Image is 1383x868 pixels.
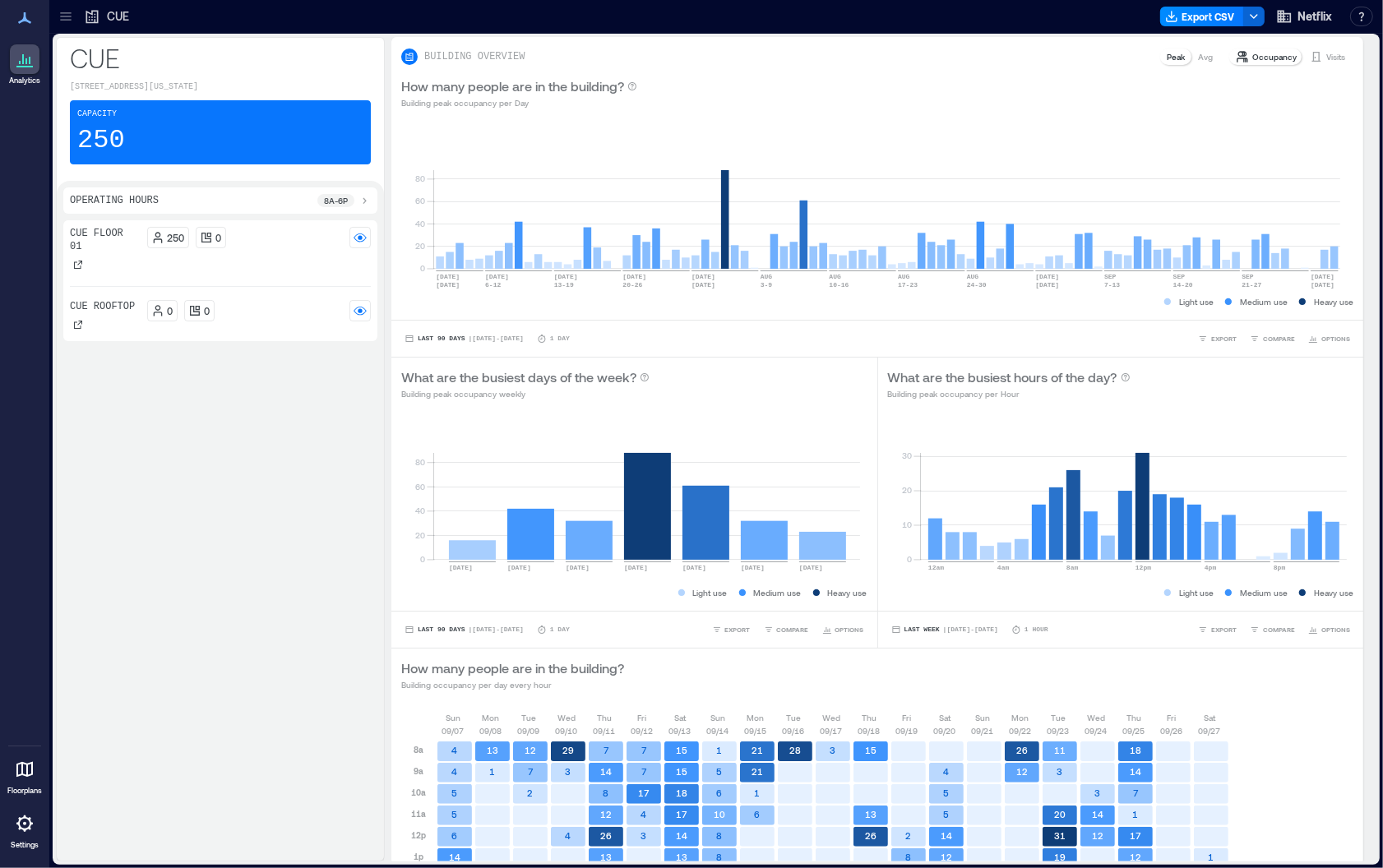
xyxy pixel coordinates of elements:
[401,330,527,347] button: Last 90 Days |[DATE]-[DATE]
[1173,273,1186,280] text: SEP
[77,124,125,157] p: 250
[799,564,823,571] text: [DATE]
[928,564,944,571] text: 12am
[944,809,950,820] text: 5
[415,196,425,205] tspan: 60
[414,743,423,756] p: 8a
[324,194,348,207] p: 8a - 6p
[939,711,951,724] p: Sat
[835,625,864,635] span: OPTIONS
[898,281,918,289] text: 17-23
[822,711,840,724] p: Wed
[483,711,500,724] p: Mon
[755,809,761,820] text: 6
[786,711,801,724] p: Tue
[2,750,47,801] a: Floorplans
[865,830,877,841] text: 26
[600,852,612,862] text: 13
[638,711,647,724] p: Fri
[411,807,426,820] p: 11a
[9,76,40,85] p: Analytics
[676,745,687,755] text: 15
[896,724,918,737] p: 09/19
[414,850,423,863] p: 1p
[401,621,527,638] button: Last 90 Days |[DATE]-[DATE]
[449,564,473,571] text: [DATE]
[604,745,609,755] text: 7
[1247,330,1298,347] button: COMPARE
[554,281,574,289] text: 13-19
[903,711,912,724] p: Fri
[1314,295,1353,308] p: Heavy use
[11,840,39,850] p: Settings
[975,711,990,724] p: Sun
[411,829,426,842] p: 12p
[7,786,42,796] p: Floorplans
[747,711,765,724] p: Mon
[1126,711,1141,724] p: Thu
[1240,295,1288,308] p: Medium use
[1326,50,1345,63] p: Visits
[1252,50,1297,63] p: Occupancy
[676,787,687,798] text: 18
[676,852,687,862] text: 13
[600,809,612,820] text: 12
[1168,711,1177,724] p: Fri
[829,281,849,289] text: 10-16
[1160,7,1244,26] button: Export CSV
[674,711,686,724] p: Sat
[1305,621,1353,638] button: OPTIONS
[777,625,809,635] span: COMPARE
[676,830,687,841] text: 14
[1136,564,1151,571] text: 12pm
[1247,621,1298,638] button: COMPARE
[1297,8,1332,25] span: Netflix
[77,108,117,121] p: Capacity
[1211,334,1237,344] span: EXPORT
[1204,711,1215,724] p: Sat
[934,724,956,737] p: 09/20
[554,273,578,280] text: [DATE]
[1131,830,1142,841] text: 17
[414,764,423,778] p: 9a
[415,219,425,229] tspan: 40
[1242,273,1254,280] text: SEP
[1195,621,1240,638] button: EXPORT
[888,387,1131,400] p: Building peak occupancy per Hour
[783,724,805,737] p: 09/16
[1179,295,1214,308] p: Light use
[168,304,173,317] p: 0
[168,231,185,244] p: 250
[600,830,612,841] text: 26
[745,724,767,737] p: 09/15
[1016,766,1028,777] text: 12
[1130,766,1141,777] text: 14
[1048,724,1070,737] p: 09/23
[829,273,841,280] text: AUG
[604,787,609,798] text: 8
[972,724,994,737] p: 09/21
[70,41,371,74] p: CUE
[624,564,648,571] text: [DATE]
[1054,809,1066,820] text: 20
[597,711,612,724] p: Thu
[1198,50,1213,63] p: Avg
[944,766,950,777] text: 4
[1240,586,1288,599] p: Medium use
[1012,711,1029,724] p: Mon
[865,745,877,755] text: 15
[714,809,725,820] text: 10
[528,766,534,777] text: 7
[485,281,501,289] text: 6-12
[1104,281,1120,289] text: 7-13
[452,809,458,820] text: 5
[941,830,952,841] text: 14
[5,804,44,855] a: Settings
[1051,711,1066,724] p: Tue
[507,564,531,571] text: [DATE]
[557,711,576,724] p: Wed
[1199,724,1221,737] p: 09/27
[789,745,801,755] text: 28
[521,711,536,724] p: Tue
[1057,766,1063,777] text: 3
